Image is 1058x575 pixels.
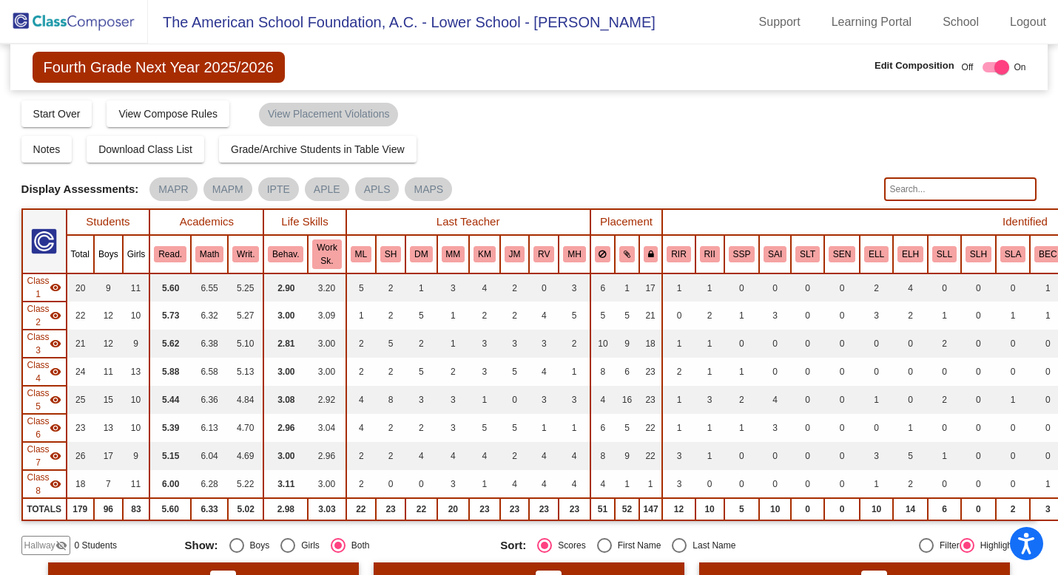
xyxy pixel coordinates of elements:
th: Boys [94,235,123,273]
span: Display Assessments: [21,183,139,196]
td: 1 [405,273,437,302]
td: 2.90 [263,273,308,302]
td: 4 [759,386,791,414]
th: Services for Academic Inclusion [759,235,791,273]
td: 13 [94,414,123,442]
td: 6 [590,414,616,442]
td: Michelle Muñoz - 4G [22,442,67,470]
button: Start Over [21,101,92,127]
td: 5.25 [228,273,263,302]
mat-icon: visibility [50,394,61,406]
button: MH [563,246,585,262]
td: 3.20 [308,273,346,302]
td: 0 [824,414,860,442]
td: 0 [759,442,791,470]
td: Erin Kiekhaefer - 4E [22,386,67,414]
td: 15 [94,386,123,414]
td: 6.38 [191,330,228,358]
td: 5.10 [228,330,263,358]
td: 3 [437,414,470,442]
td: 0 [662,302,695,330]
button: Download Class List [87,136,204,163]
td: 12 [94,330,123,358]
td: 22 [639,414,663,442]
th: Students [67,209,150,235]
td: 0 [961,414,996,442]
td: 0 [928,358,961,386]
td: 3.00 [263,302,308,330]
td: 2 [928,386,961,414]
td: 4.84 [228,386,263,414]
td: 0 [759,330,791,358]
td: 0 [893,330,928,358]
td: 1 [559,414,590,442]
mat-icon: visibility [50,310,61,321]
td: 3 [500,330,530,358]
th: JILLIAN MORGAN [500,235,530,273]
td: 6.58 [191,358,228,386]
td: 2 [437,358,470,386]
td: 17 [94,442,123,470]
th: SARAH HEFFERNAN [376,235,405,273]
mat-icon: visibility [50,450,61,462]
td: 10 [590,330,616,358]
iframe: To enrich screen reader interactions, please activate Accessibility in Grammarly extension settings [781,4,1054,327]
td: 3.08 [263,386,308,414]
td: 4 [529,358,559,386]
span: The American School Foundation, A.C. - Lower School - [PERSON_NAME] [148,10,656,34]
td: 2 [405,330,437,358]
td: 2 [500,273,530,302]
td: 23 [67,414,94,442]
td: 6.36 [191,386,228,414]
td: 25 [67,386,94,414]
td: 0 [961,442,996,470]
td: 3.11 [263,470,308,498]
span: Class 2 [27,302,50,329]
td: 1 [695,330,724,358]
td: 8 [590,442,616,470]
td: 1 [559,358,590,386]
td: 1 [928,442,961,470]
mat-icon: visibility [50,366,61,378]
td: 3 [759,414,791,442]
td: 1 [695,442,724,470]
td: 4 [405,442,437,470]
td: 20 [67,273,94,302]
td: 0 [893,386,928,414]
th: Girls [123,235,150,273]
button: Behav. [268,246,303,262]
td: 5 [376,330,405,358]
th: Student Success Plan [724,235,760,273]
td: 2 [662,358,695,386]
span: Class 3 [27,330,50,357]
td: 3.04 [308,414,346,442]
span: Fourth Grade Next Year 2025/2026 [33,52,285,83]
td: 0 [860,330,893,358]
td: 22 [639,442,663,470]
button: Work Sk. [312,239,341,269]
td: 5.44 [149,386,191,414]
span: Notes [33,143,61,155]
td: 26 [67,442,94,470]
td: 1 [724,414,760,442]
th: Keep with teacher [639,235,663,273]
td: 0 [500,386,530,414]
button: RV [533,246,554,262]
td: 5.88 [149,358,191,386]
mat-icon: visibility [50,422,61,434]
td: 0 [529,273,559,302]
td: 4 [437,442,470,470]
td: 2 [500,442,530,470]
td: 8 [590,358,616,386]
td: 23 [639,386,663,414]
td: 2 [346,358,376,386]
td: 1 [437,330,470,358]
td: 1 [529,414,559,442]
td: 5 [615,302,639,330]
th: DARLA MACDONALD [405,235,437,273]
td: 5 [346,273,376,302]
td: 0 [791,330,824,358]
td: 5.13 [228,358,263,386]
td: 1 [662,386,695,414]
button: ML [351,246,371,262]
